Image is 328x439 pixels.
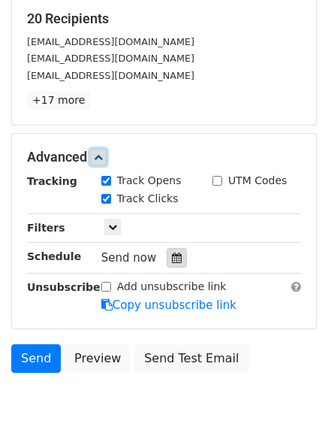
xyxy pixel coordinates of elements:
[117,173,182,189] label: Track Opens
[134,344,248,373] a: Send Test Email
[27,149,301,165] h5: Advanced
[27,222,65,234] strong: Filters
[27,36,194,47] small: [EMAIL_ADDRESS][DOMAIN_NAME]
[101,251,157,265] span: Send now
[27,281,101,293] strong: Unsubscribe
[27,53,194,64] small: [EMAIL_ADDRESS][DOMAIN_NAME]
[117,191,179,207] label: Track Clicks
[11,344,61,373] a: Send
[27,175,77,187] strong: Tracking
[27,91,90,110] a: +17 more
[65,344,131,373] a: Preview
[27,250,81,262] strong: Schedule
[253,367,328,439] iframe: Chat Widget
[27,11,301,27] h5: 20 Recipients
[228,173,287,189] label: UTM Codes
[27,70,194,81] small: [EMAIL_ADDRESS][DOMAIN_NAME]
[101,298,236,312] a: Copy unsubscribe link
[117,279,227,295] label: Add unsubscribe link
